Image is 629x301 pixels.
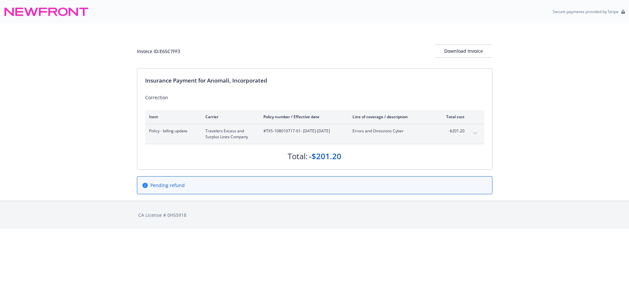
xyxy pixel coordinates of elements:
[149,114,195,120] div: Item
[309,151,341,162] div: -$201.20
[145,124,484,144] div: Policy - billing updateTravelers Excess and Surplus Lines Company#TXS-108010717-01- [DATE]-[DATE]...
[150,182,185,189] span: Pending refund
[205,114,253,120] div: Carrier
[288,151,308,162] div: Total:
[353,114,429,120] div: Line of coverage / description
[353,128,429,134] span: Errors and Omissions Cyber
[205,128,253,140] span: Travelers Excess and Surplus Lines Company
[435,45,492,57] div: Download Invoice
[145,94,484,101] div: Correction
[553,9,619,14] p: Secure payments provided by Stripe
[145,76,484,85] div: Insurance Payment for Anomali, Incorporated
[149,128,195,134] span: Policy - billing update
[263,128,342,134] span: #TXS-108010717-01 - [DATE]-[DATE]
[435,45,492,58] button: Download Invoice
[138,212,491,218] div: CA License # 0H55918
[440,128,465,134] span: -$201.20
[263,114,342,120] div: Policy number / Effective date
[137,48,180,55] div: Invoice ID: E65C7FF3
[470,128,480,139] button: expand content
[440,114,465,120] div: Total cost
